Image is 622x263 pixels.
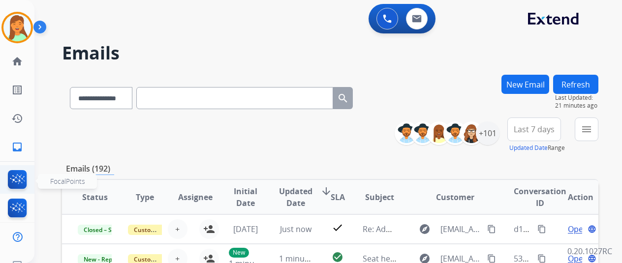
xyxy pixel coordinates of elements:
[419,223,431,235] mat-icon: explore
[229,185,263,209] span: Initial Date
[78,225,132,235] span: Closed – Solved
[514,127,555,131] span: Last 7 days
[11,56,23,67] mat-icon: home
[62,163,114,175] p: Emails (192)
[178,191,213,203] span: Assignee
[509,144,565,152] span: Range
[50,176,85,186] span: FocalPoints
[514,185,566,209] span: Conversation ID
[436,191,474,203] span: Customer
[501,75,549,94] button: New Email
[588,225,596,234] mat-icon: language
[553,75,598,94] button: Refresh
[440,223,481,235] span: [EMAIL_ADDRESS][DOMAIN_NAME]
[203,223,215,235] mat-icon: person_add
[62,43,598,63] h2: Emails
[82,191,108,203] span: Status
[555,102,598,110] span: 21 minutes ago
[363,224,491,234] span: Re: Additional Information Needed
[581,123,592,135] mat-icon: menu
[567,245,612,257] p: 0.20.1027RC
[537,254,546,263] mat-icon: content_copy
[365,191,394,203] span: Subject
[588,254,596,263] mat-icon: language
[487,254,496,263] mat-icon: content_copy
[331,191,345,203] span: SLA
[11,141,23,153] mat-icon: inbox
[509,144,548,152] button: Updated Date
[168,219,187,239] button: +
[229,248,249,258] p: New
[476,121,499,145] div: +101
[136,191,154,203] span: Type
[11,84,23,96] mat-icon: list_alt
[537,225,546,234] mat-icon: content_copy
[128,225,192,235] span: Customer Support
[233,224,258,234] span: [DATE]
[3,14,31,41] img: avatar
[548,180,598,214] th: Action
[555,94,598,102] span: Last Updated:
[332,251,343,263] mat-icon: check_circle
[337,92,349,104] mat-icon: search
[507,117,561,141] button: Last 7 days
[11,113,23,124] mat-icon: history
[332,222,343,234] mat-icon: check
[175,223,180,235] span: +
[320,185,332,197] mat-icon: arrow_downward
[487,225,496,234] mat-icon: content_copy
[279,185,312,209] span: Updated Date
[568,223,588,235] span: Open
[280,224,311,234] span: Just now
